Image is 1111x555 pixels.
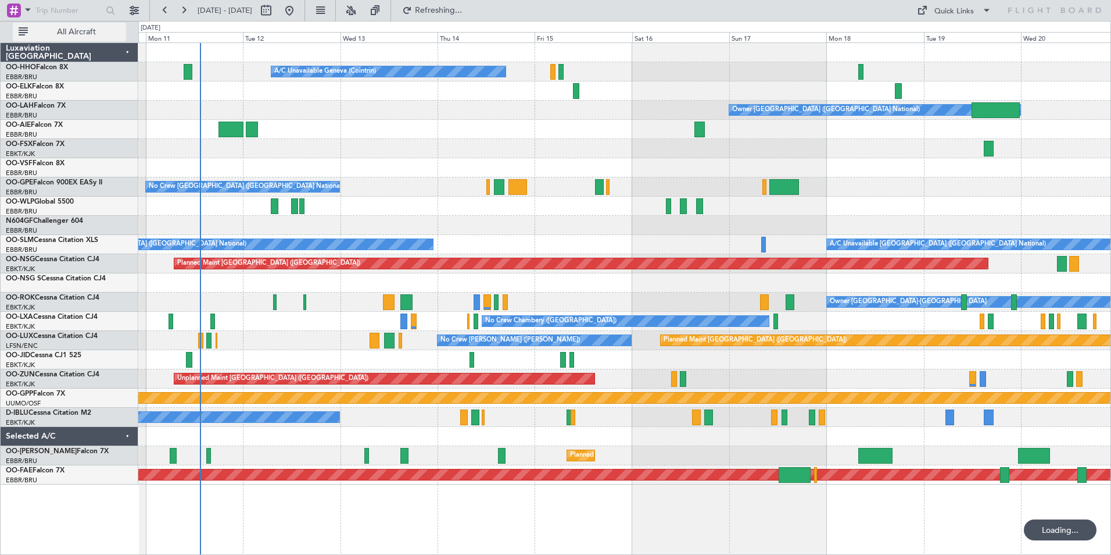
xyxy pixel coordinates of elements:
a: OO-GPPFalcon 7X [6,390,65,397]
a: OO-FSXFalcon 7X [6,141,64,148]
div: Sat 16 [632,32,729,42]
div: Wed 13 [341,32,438,42]
a: EBBR/BRU [6,111,37,120]
div: Owner [GEOGRAPHIC_DATA] ([GEOGRAPHIC_DATA] National) [732,101,920,119]
span: OO-NSG S [6,275,41,282]
a: EBBR/BRU [6,226,37,235]
span: OO-HHO [6,64,36,71]
span: D-IBLU [6,410,28,417]
a: EBBR/BRU [6,92,37,101]
a: OO-LAHFalcon 7X [6,102,66,109]
div: Mon 18 [826,32,923,42]
a: OO-VSFFalcon 8X [6,160,64,167]
div: No Crew [PERSON_NAME] ([PERSON_NAME]) [440,332,580,349]
a: EBBR/BRU [6,188,37,197]
a: EBBR/BRU [6,476,37,485]
button: All Aircraft [13,23,126,41]
div: A/C Unavailable [GEOGRAPHIC_DATA] ([GEOGRAPHIC_DATA] National) [830,236,1046,253]
span: N604GF [6,218,33,225]
a: OO-WLPGlobal 5500 [6,198,74,205]
span: OO-GPE [6,179,33,186]
a: OO-AIEFalcon 7X [6,122,63,129]
a: EBBR/BRU [6,73,37,81]
div: Tue 19 [924,32,1021,42]
span: OO-LAH [6,102,34,109]
span: OO-LUX [6,333,33,340]
a: OO-[PERSON_NAME]Falcon 7X [6,448,109,455]
div: Sun 17 [729,32,826,42]
a: EBKT/KJK [6,265,35,273]
button: Quick Links [911,1,997,20]
span: OO-AIE [6,122,31,129]
div: Loading... [1024,520,1096,540]
a: OO-FAEFalcon 7X [6,467,64,474]
span: OO-JID [6,352,30,359]
a: EBKT/KJK [6,418,35,427]
a: EBBR/BRU [6,457,37,465]
a: OO-LXACessna Citation CJ4 [6,314,98,321]
input: Trip Number [35,2,102,19]
span: All Aircraft [30,28,123,36]
a: EBKT/KJK [6,322,35,331]
a: OO-LUXCessna Citation CJ4 [6,333,98,340]
div: Unplanned Maint [GEOGRAPHIC_DATA] ([GEOGRAPHIC_DATA]) [177,370,368,387]
div: Tue 12 [243,32,340,42]
a: OO-SLMCessna Citation XLS [6,237,98,244]
a: EBKT/KJK [6,303,35,312]
div: Thu 14 [438,32,535,42]
a: EBKT/KJK [6,150,35,158]
div: No Crew Chambery ([GEOGRAPHIC_DATA]) [485,312,617,330]
span: OO-WLP [6,198,34,205]
a: EBKT/KJK [6,361,35,369]
span: [DATE] - [DATE] [198,5,252,16]
span: OO-VSF [6,160,33,167]
div: Fri 15 [535,32,632,42]
a: LFSN/ENC [6,341,38,350]
a: OO-HHOFalcon 8X [6,64,68,71]
a: OO-ELKFalcon 8X [6,83,64,90]
a: EBKT/KJK [6,380,35,389]
a: OO-NSG SCessna Citation CJ4 [6,275,106,282]
div: Planned Maint [GEOGRAPHIC_DATA] ([GEOGRAPHIC_DATA]) [664,332,847,349]
a: EBBR/BRU [6,246,37,254]
span: OO-FAE [6,467,33,474]
div: Quick Links [934,6,974,17]
a: OO-GPEFalcon 900EX EASy II [6,179,102,186]
button: Refreshing... [397,1,467,20]
span: OO-ELK [6,83,32,90]
a: OO-ROKCessna Citation CJ4 [6,294,99,301]
div: No Crew [GEOGRAPHIC_DATA] ([GEOGRAPHIC_DATA] National) [52,236,246,253]
div: Mon 11 [146,32,243,42]
div: A/C Unavailable Geneva (Cointrin) [274,63,376,80]
div: Planned Maint [GEOGRAPHIC_DATA] ([GEOGRAPHIC_DATA]) [177,255,360,272]
a: EBBR/BRU [6,169,37,177]
span: OO-SLM [6,237,34,244]
a: OO-JIDCessna CJ1 525 [6,352,81,359]
span: OO-FSX [6,141,33,148]
span: Refreshing... [414,6,463,15]
span: OO-LXA [6,314,33,321]
a: OO-ZUNCessna Citation CJ4 [6,371,99,378]
div: Planned Maint [GEOGRAPHIC_DATA] ([GEOGRAPHIC_DATA] National) [570,447,780,464]
span: OO-NSG [6,256,35,263]
a: N604GFChallenger 604 [6,218,83,225]
div: Owner [GEOGRAPHIC_DATA]-[GEOGRAPHIC_DATA] [830,293,987,311]
div: [DATE] [141,23,160,33]
span: OO-ZUN [6,371,35,378]
a: OO-NSGCessna Citation CJ4 [6,256,99,263]
a: UUMO/OSF [6,399,41,408]
a: EBBR/BRU [6,207,37,216]
div: No Crew [GEOGRAPHIC_DATA] ([GEOGRAPHIC_DATA] National) [149,178,343,195]
a: D-IBLUCessna Citation M2 [6,410,91,417]
span: OO-GPP [6,390,33,397]
span: OO-[PERSON_NAME] [6,448,77,455]
span: OO-ROK [6,294,35,301]
a: EBBR/BRU [6,130,37,139]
